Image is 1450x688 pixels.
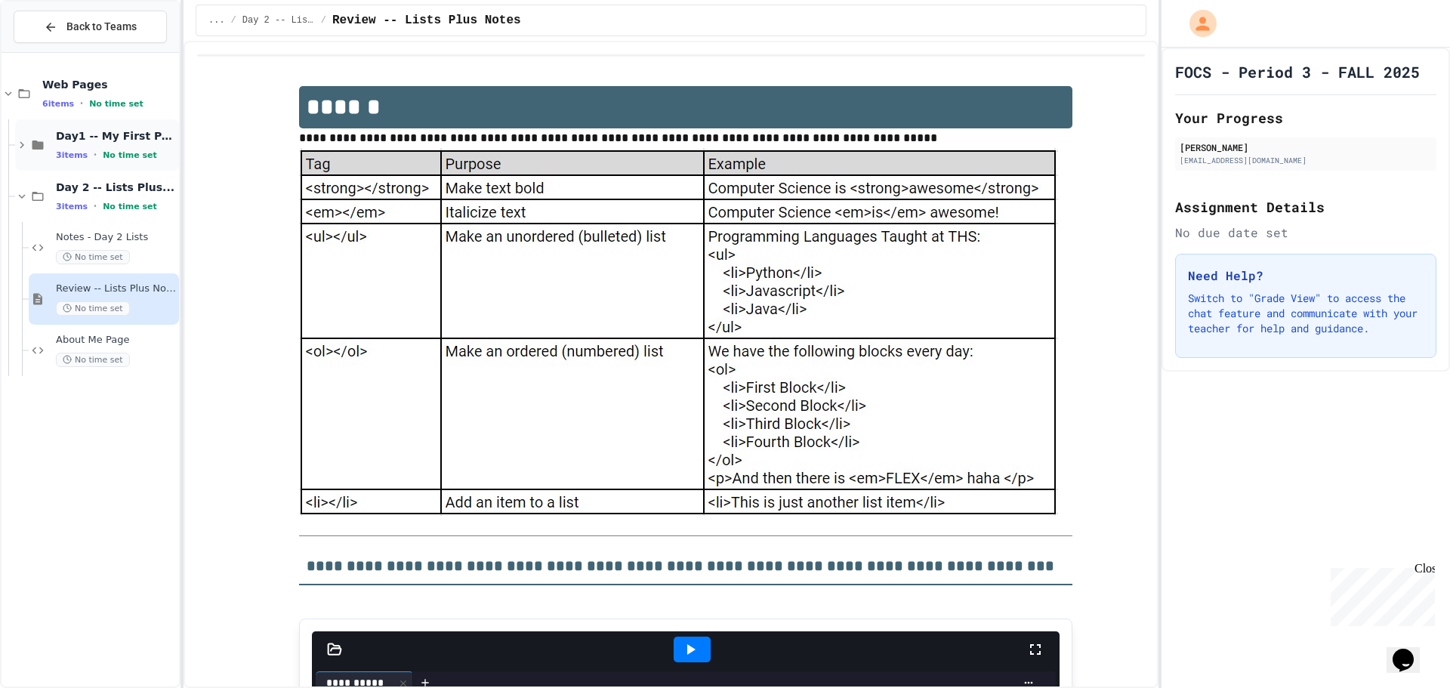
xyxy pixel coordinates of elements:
span: 3 items [56,202,88,211]
h3: Need Help? [1188,267,1424,285]
div: Chat with us now!Close [6,6,104,96]
div: [EMAIL_ADDRESS][DOMAIN_NAME] [1180,155,1432,166]
span: Day1 -- My First Page [56,129,176,143]
span: No time set [103,202,157,211]
span: • [94,200,97,212]
h2: Assignment Details [1175,196,1436,218]
span: Back to Teams [66,19,137,35]
div: [PERSON_NAME] [1180,140,1432,154]
span: About Me Page [56,334,176,347]
span: No time set [56,250,130,264]
span: 6 items [42,99,74,109]
span: 3 items [56,150,88,160]
span: No time set [103,150,157,160]
span: Review -- Lists Plus Notes [56,282,176,295]
div: My Account [1174,6,1220,41]
iframe: chat widget [1387,628,1435,673]
span: No time set [56,353,130,367]
span: Review -- Lists Plus Notes [332,11,521,29]
h1: FOCS - Period 3 - FALL 2025 [1175,61,1420,82]
span: / [231,14,236,26]
span: Notes - Day 2 Lists [56,231,176,244]
div: No due date set [1175,224,1436,242]
span: Day 2 -- Lists Plus... [242,14,315,26]
span: • [94,149,97,161]
h2: Your Progress [1175,107,1436,128]
span: ... [208,14,225,26]
iframe: chat widget [1325,562,1435,626]
p: Switch to "Grade View" to access the chat feature and communicate with your teacher for help and ... [1188,291,1424,336]
span: No time set [89,99,143,109]
span: Day 2 -- Lists Plus... [56,180,176,194]
span: Web Pages [42,78,176,91]
span: / [321,14,326,26]
button: Back to Teams [14,11,167,43]
span: • [80,97,83,110]
span: No time set [56,301,130,316]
